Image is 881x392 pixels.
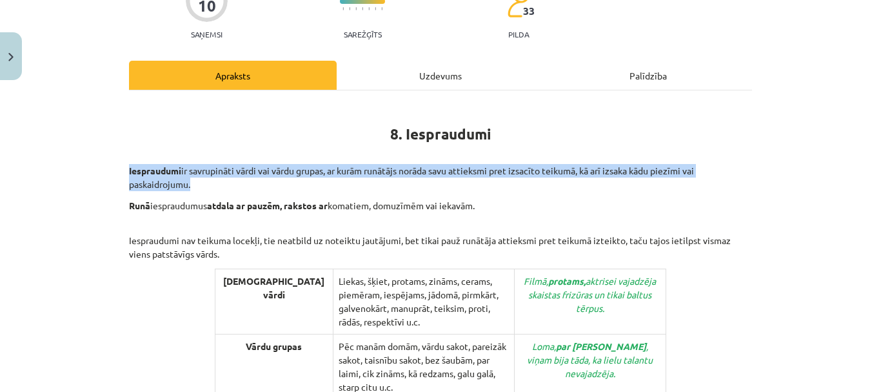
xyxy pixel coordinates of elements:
td: Liekas, šķiet, protams, zināms, cerams, piemēram, iespējams, jādomā, pirmkārt, galvenokārt, manup... [333,269,514,335]
img: icon-short-line-57e1e144782c952c97e751825c79c345078a6d821885a25fce030b3d8c18986b.svg [362,7,363,10]
div: Palīdzība [544,61,752,90]
img: icon-short-line-57e1e144782c952c97e751825c79c345078a6d821885a25fce030b3d8c18986b.svg [368,7,370,10]
strong: Iespraudumi [129,165,181,176]
p: pilda [508,30,529,39]
img: icon-short-line-57e1e144782c952c97e751825c79c345078a6d821885a25fce030b3d8c18986b.svg [342,7,344,10]
em: Filmā, aktrisei vajadzēja skaistas frizūras un tikai baltus tērpus. [524,275,656,314]
p: Sarežģīts [344,30,382,39]
img: icon-short-line-57e1e144782c952c97e751825c79c345078a6d821885a25fce030b3d8c18986b.svg [375,7,376,10]
em: Loma, , viņam bija tāda, ka lielu talantu nevajadzēja. [527,340,653,379]
strong: [DEMOGRAPHIC_DATA] vārdi [223,275,324,300]
strong: Runā [129,200,150,211]
img: icon-short-line-57e1e144782c952c97e751825c79c345078a6d821885a25fce030b3d8c18986b.svg [349,7,350,10]
p: Iespraudumi nav teikuma locekļi, tie neatbild uz noteiktu jautājumi, bet tikai pauž runātāja atti... [129,220,752,261]
strong: protams, [548,275,586,287]
strong: 8. Iespraudumi [390,125,491,143]
img: icon-close-lesson-0947bae3869378f0d4975bcd49f059093ad1ed9edebbc8119c70593378902aed.svg [8,53,14,61]
span: 33 [523,5,535,17]
strong: atdala ar pauzēm, rakstos ar [207,200,328,211]
strong: Vārdu grupas [246,340,302,352]
img: icon-short-line-57e1e144782c952c97e751825c79c345078a6d821885a25fce030b3d8c18986b.svg [381,7,382,10]
p: Saņemsi [186,30,228,39]
div: Apraksts [129,61,337,90]
img: icon-short-line-57e1e144782c952c97e751825c79c345078a6d821885a25fce030b3d8c18986b.svg [355,7,357,10]
div: Uzdevums [337,61,544,90]
p: ir savrupināti vārdi vai vārdu grupas, ar kurām runātājs norāda savu attieksmi pret izsacīto teik... [129,164,752,191]
strong: par [PERSON_NAME] [556,340,646,352]
p: iespraudumus komatiem, domuzīmēm vai iekavām. [129,199,752,212]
